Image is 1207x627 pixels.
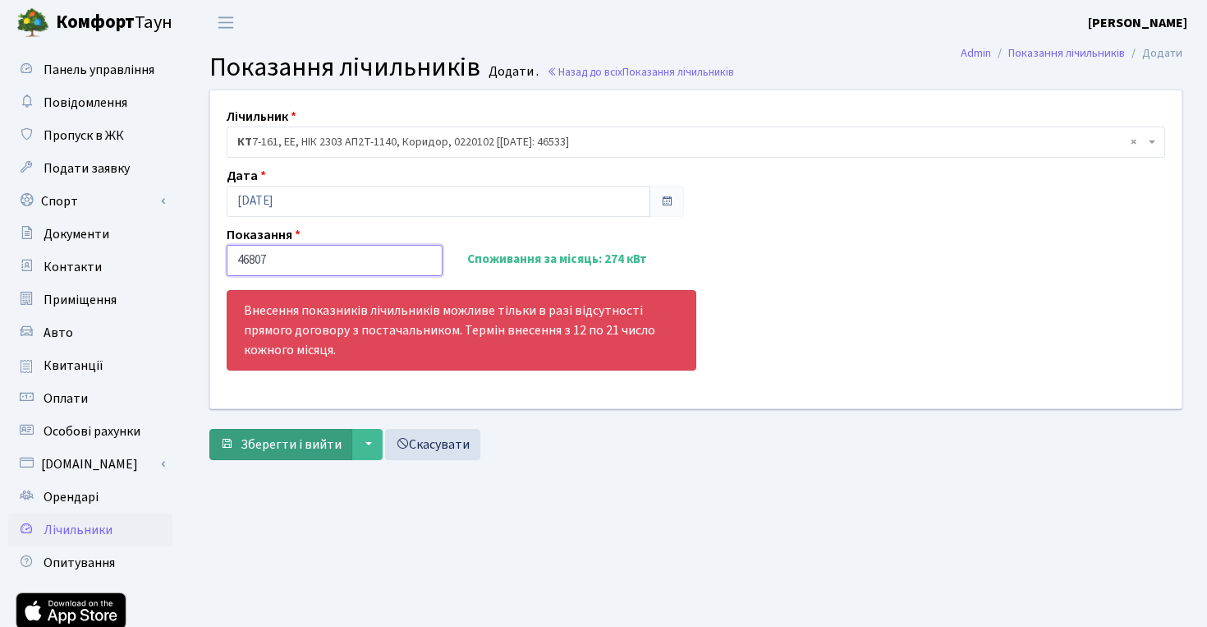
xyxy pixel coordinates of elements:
[209,429,352,460] button: Зберегти і вийти
[8,415,172,448] a: Особові рахунки
[8,53,172,86] a: Панель управління
[8,448,172,481] a: [DOMAIN_NAME]
[44,127,124,145] span: Пропуск в ЖК
[1131,134,1136,150] span: Видалити всі елементи
[622,64,734,80] span: Показання лічильників
[44,94,127,112] span: Повідомлення
[227,166,266,186] label: Дата
[227,290,696,371] div: Внесення показників лічильників можливе тільки в разі відсутності прямого договору з постачальник...
[8,284,172,316] a: Приміщення
[485,64,539,80] small: Додати .
[44,554,115,572] span: Опитування
[44,225,109,243] span: Документи
[44,390,88,408] span: Оплати
[385,429,480,460] a: Скасувати
[241,436,342,454] span: Зберегти і вийти
[936,36,1207,71] nav: breadcrumb
[8,349,172,382] a: Квитанції
[1088,14,1187,32] b: [PERSON_NAME]
[44,488,99,506] span: Орендарі
[16,7,49,39] img: logo.png
[8,185,172,218] a: Спорт
[237,134,252,150] b: КТ
[8,152,172,185] a: Подати заявку
[227,225,301,245] label: Показання
[1125,44,1182,62] li: Додати
[1088,13,1187,33] a: [PERSON_NAME]
[8,251,172,284] a: Контакти
[44,324,73,342] span: Авто
[8,119,172,152] a: Пропуск в ЖК
[44,291,117,309] span: Приміщення
[44,422,140,440] span: Особові рахунки
[237,134,1145,150] span: <b>КТ</b>&nbsp;&nbsp;&nbsp;&nbsp;7-161, ЕЕ, НІК 2303 АП2Т-1140, Коридор, 0220102 [19.08.2025: 46533]
[44,159,130,177] span: Подати заявку
[8,481,172,514] a: Орендарі
[44,258,102,276] span: Контакти
[8,546,172,579] a: Опитування
[227,127,1165,158] span: <b>КТ</b>&nbsp;&nbsp;&nbsp;&nbsp;7-161, ЕЕ, НІК 2303 АП2Т-1140, Коридор, 0220102 [19.08.2025: 46533]
[8,218,172,251] a: Документи
[8,86,172,119] a: Повідомлення
[227,107,296,127] label: Лічильник
[56,9,172,37] span: Таун
[467,245,683,276] div: Споживання за місяць: 274 кВт
[547,64,734,80] a: Назад до всіхПоказання лічильників
[209,48,480,86] span: Показання лічильників
[44,521,112,539] span: Лічильники
[961,44,991,62] a: Admin
[8,382,172,415] a: Оплати
[44,61,154,79] span: Панель управління
[205,9,246,36] button: Переключити навігацію
[8,514,172,546] a: Лічильники
[56,9,135,35] b: Комфорт
[8,316,172,349] a: Авто
[44,357,103,375] span: Квитанції
[1008,44,1125,62] a: Показання лічильників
